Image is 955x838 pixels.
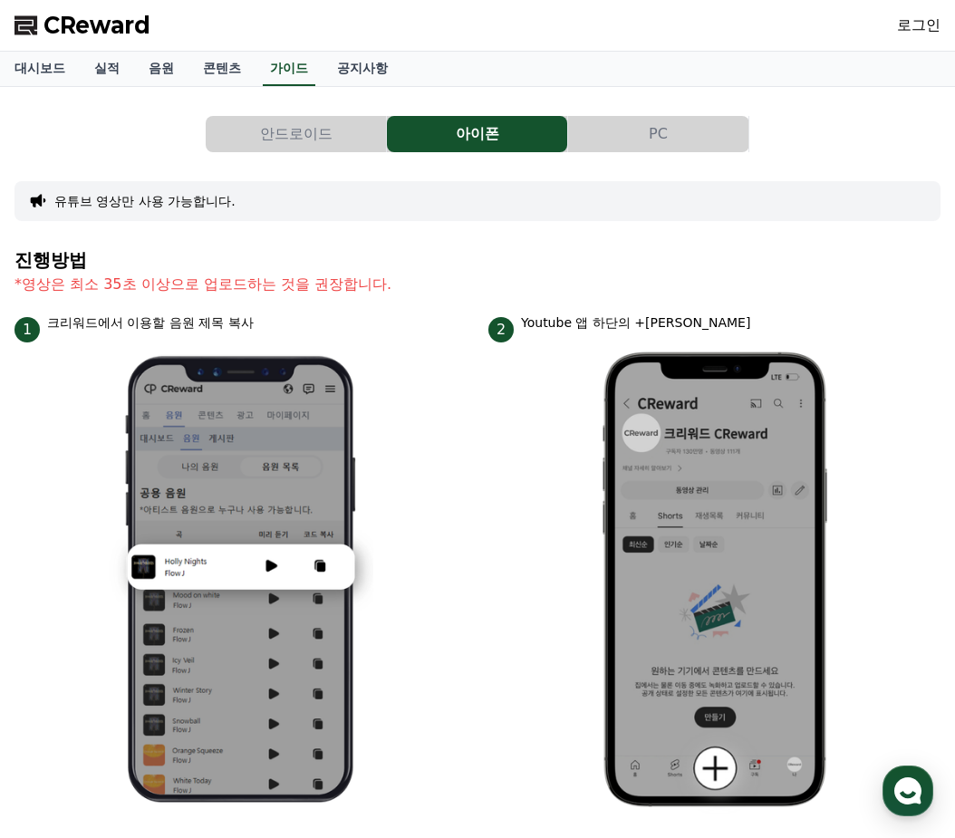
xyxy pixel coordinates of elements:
[234,574,348,620] a: 설정
[14,317,40,342] span: 1
[488,317,514,342] span: 2
[57,602,68,616] span: 홈
[188,52,256,86] a: 콘텐츠
[521,313,750,332] p: Youtube 앱 하단의 +[PERSON_NAME]
[280,602,302,616] span: 설정
[54,192,236,210] button: 유튜브 영상만 사용 가능합니다.
[166,602,188,617] span: 대화
[120,574,234,620] a: 대화
[47,313,254,332] p: 크리워드에서 이용할 음원 제목 복사
[14,11,150,40] a: CReward
[80,52,134,86] a: 실적
[568,116,749,152] a: PC
[206,116,386,152] button: 안드로이드
[5,574,120,620] a: 홈
[263,52,315,86] a: 가이드
[323,52,402,86] a: 공지사항
[43,11,150,40] span: CReward
[14,250,941,270] h4: 진행방법
[387,116,568,152] a: 아이폰
[134,52,188,86] a: 음원
[109,342,373,816] img: 1.png
[583,342,847,816] img: 2.png
[897,14,941,36] a: 로그인
[14,274,941,295] p: *영상은 최소 35초 이상으로 업로드하는 것을 권장합니다.
[387,116,567,152] button: 아이폰
[206,116,387,152] a: 안드로이드
[568,116,748,152] button: PC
